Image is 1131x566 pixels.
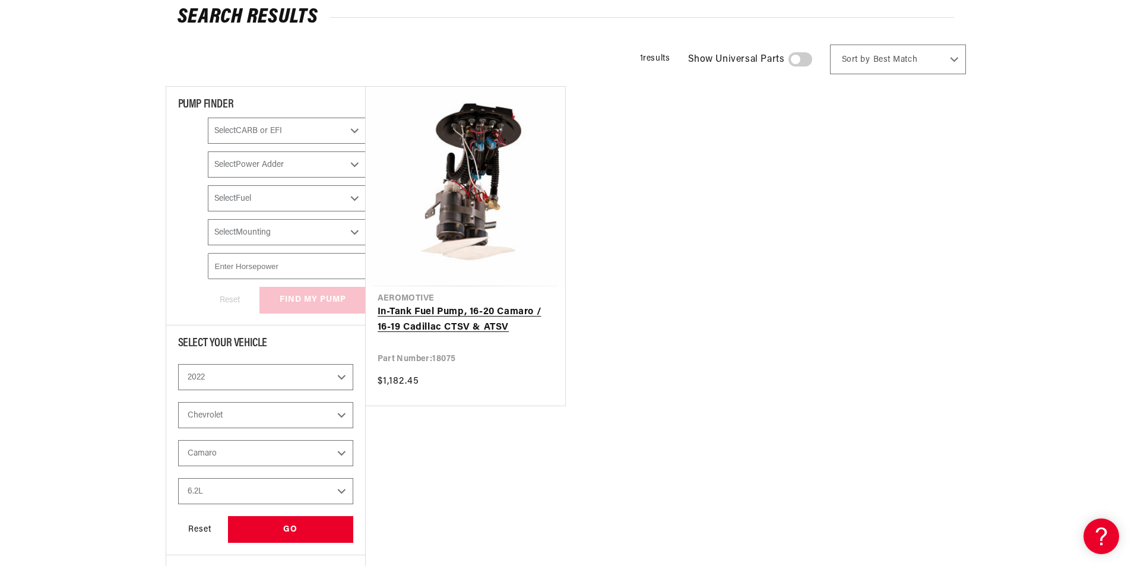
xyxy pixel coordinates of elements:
[178,440,353,466] select: Model
[208,151,366,178] select: Power Adder
[178,99,234,110] span: PUMP FINDER
[208,185,366,211] select: Fuel
[208,219,366,245] select: Mounting
[228,516,353,543] div: GO
[208,253,366,279] input: Enter Horsepower
[178,478,353,504] select: Engine
[178,516,222,543] div: Reset
[178,364,353,390] select: Year
[178,402,353,428] select: Make
[688,52,785,68] span: Show Universal Parts
[178,8,954,27] h2: Search Results
[640,54,670,63] span: 1 results
[842,54,870,66] span: Sort by
[830,45,966,74] select: Sort by
[208,118,366,144] select: CARB or EFI
[378,305,553,335] a: In-Tank Fuel Pump, 16-20 Camaro / 16-19 Cadillac CTSV & ATSV
[178,337,353,352] div: Select Your Vehicle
